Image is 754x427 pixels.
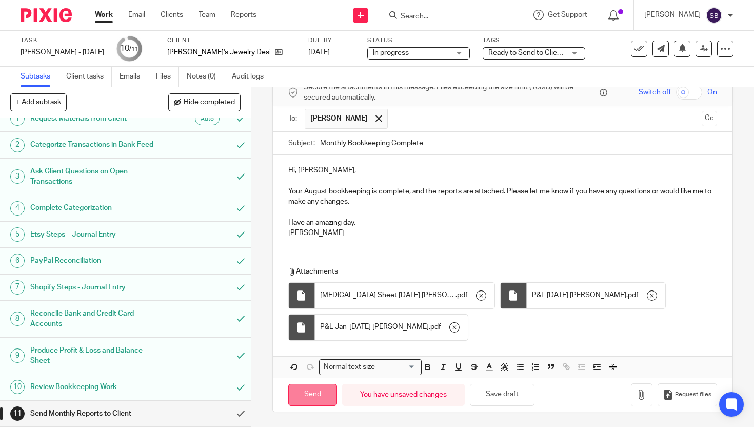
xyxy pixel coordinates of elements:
[10,312,25,326] div: 8
[187,67,224,87] a: Notes (0)
[120,67,148,87] a: Emails
[30,343,156,369] h1: Produce Profit & Loss and Balance Sheet
[702,111,717,126] button: Cc
[644,10,701,20] p: [PERSON_NAME]
[30,227,156,242] h1: Etsy Steps – Journal Entry
[470,384,534,406] button: Save draft
[706,7,722,24] img: svg%3E
[128,10,145,20] a: Email
[628,290,639,300] span: pdf
[322,362,378,373] span: Normal text size
[10,406,25,421] div: 11
[10,254,25,268] div: 6
[308,36,354,45] label: Due by
[527,283,665,308] div: .
[288,384,337,406] input: Send
[10,348,25,363] div: 9
[184,99,235,107] span: Hide completed
[483,36,585,45] label: Tags
[30,280,156,295] h1: Shopify Steps - Journal Entry
[457,290,468,300] span: pdf
[308,49,330,56] span: [DATE]
[288,228,717,238] p: [PERSON_NAME]
[10,138,25,152] div: 2
[66,67,112,87] a: Client tasks
[400,12,492,22] input: Search
[675,391,711,399] span: Request files
[488,49,567,56] span: Ready to Send to Clients
[30,406,156,421] h1: Send Monthly Reports to Client
[30,164,156,190] h1: Ask Client Questions on Open Transactions
[639,87,671,98] span: Switch off
[199,10,215,20] a: Team
[10,111,25,126] div: 1
[315,283,494,308] div: .
[167,36,295,45] label: Client
[10,380,25,394] div: 10
[288,186,717,207] p: Your August bookkeeping is complete, and the reports are attached. Please let me know if you have...
[373,49,409,56] span: In progress
[21,47,104,57] div: Amy Aguirre - Aug 2025
[21,47,104,57] div: [PERSON_NAME] - [DATE]
[231,10,256,20] a: Reports
[30,137,156,152] h1: Categorize Transactions in Bank Feed
[532,290,626,300] span: P&L [DATE] [PERSON_NAME]
[367,36,470,45] label: Status
[10,93,67,111] button: + Add subtask
[21,8,72,22] img: Pixie
[379,362,415,373] input: Search for option
[288,266,710,277] p: Attachments
[10,227,25,242] div: 5
[21,67,58,87] a: Subtasks
[195,112,220,125] div: Auto
[304,82,597,103] span: Secure the attachments in this message. Files exceeding the size limit (10MB) will be secured aut...
[30,111,156,126] h1: Request Materials from Client
[95,10,113,20] a: Work
[548,11,587,18] span: Get Support
[288,165,717,176] p: Hi, [PERSON_NAME],
[10,280,25,295] div: 7
[707,87,717,98] span: On
[120,43,138,54] div: 10
[10,169,25,184] div: 3
[315,315,468,340] div: .
[161,10,183,20] a: Clients
[658,383,717,406] button: Request files
[430,322,441,332] span: pdf
[232,67,271,87] a: Audit logs
[168,93,241,111] button: Hide completed
[30,379,156,395] h1: Review Bookkeeping Work
[288,138,315,148] label: Subject:
[320,322,429,332] span: P&L Jan-[DATE] [PERSON_NAME]
[310,113,368,124] span: [PERSON_NAME]
[167,47,270,57] p: [PERSON_NAME]'s Jewelry Designs
[288,218,717,228] p: Have an amazing day,
[21,36,104,45] label: Task
[129,46,138,52] small: /11
[342,384,465,406] div: You have unsaved changes
[319,359,422,375] div: Search for option
[30,306,156,332] h1: Reconcile Bank and Credit Card Accounts
[10,201,25,216] div: 4
[288,113,300,124] label: To:
[30,200,156,216] h1: Complete Categorization
[320,290,455,300] span: [MEDICAL_DATA] Sheet [DATE] [PERSON_NAME]
[30,253,156,268] h1: PayPal Reconciliation
[156,67,179,87] a: Files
